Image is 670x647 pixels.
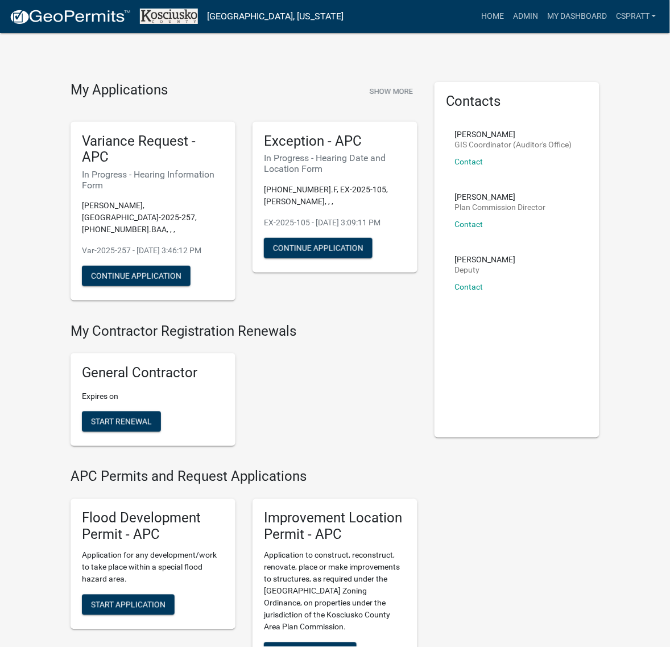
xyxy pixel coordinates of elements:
button: Continue Application [82,266,191,286]
a: Contact [455,157,483,166]
a: Contact [455,220,483,229]
p: [PERSON_NAME] [455,130,572,138]
p: Application to construct, reconstruct, renovate, place or make improvements to structures, as req... [264,550,406,633]
p: [PERSON_NAME], [GEOGRAPHIC_DATA]-2025-257, [PHONE_NUMBER].BAA, , , [82,200,224,236]
h5: General Contractor [82,365,224,381]
p: Plan Commission Director [455,203,546,211]
p: Var-2025-257 - [DATE] 3:46:12 PM [82,245,224,257]
a: cspratt [611,6,661,27]
h5: Flood Development Permit - APC [82,510,224,543]
a: [GEOGRAPHIC_DATA], [US_STATE] [207,7,344,26]
button: Start Application [82,595,175,615]
h5: Exception - APC [264,133,406,150]
a: Home [477,6,508,27]
p: Application for any development/work to take place within a special flood hazard area. [82,550,224,586]
p: EX-2025-105 - [DATE] 3:09:11 PM [264,217,406,229]
h5: Improvement Location Permit - APC [264,510,406,543]
span: Start Renewal [91,417,152,426]
p: Expires on [82,390,224,402]
h5: Variance Request - APC [82,133,224,166]
p: GIS Coordinator (Auditor's Office) [455,141,572,149]
h6: In Progress - Hearing Information Form [82,169,224,191]
wm-registration-list-section: My Contractor Registration Renewals [71,323,417,455]
p: Deputy [455,266,516,274]
p: [PHONE_NUMBER].F, EX-2025-105, [PERSON_NAME], , , [264,184,406,208]
img: Kosciusko County, Indiana [140,9,198,24]
button: Continue Application [264,238,373,258]
h4: My Contractor Registration Renewals [71,323,417,340]
p: [PERSON_NAME] [455,193,546,201]
h4: My Applications [71,82,168,99]
p: [PERSON_NAME] [455,255,516,263]
h6: In Progress - Hearing Date and Location Form [264,153,406,174]
a: Admin [508,6,543,27]
span: Start Application [91,600,166,609]
a: Contact [455,282,483,291]
button: Start Renewal [82,411,161,432]
a: My Dashboard [543,6,611,27]
h5: Contacts [446,93,588,110]
button: Show More [365,82,417,101]
h4: APC Permits and Request Applications [71,469,417,485]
